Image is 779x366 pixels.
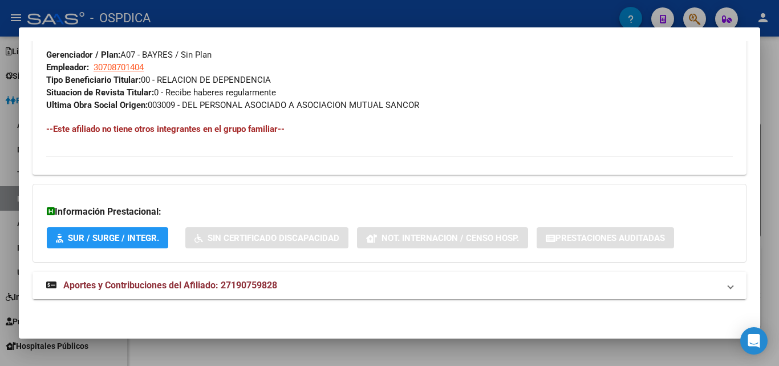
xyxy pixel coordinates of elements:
[46,87,276,98] span: 0 - Recibe haberes regularmente
[382,233,519,243] span: Not. Internacion / Censo Hosp.
[46,50,212,60] span: A07 - BAYRES / Sin Plan
[46,87,154,98] strong: Situacion de Revista Titular:
[46,75,271,85] span: 00 - RELACION DE DEPENDENCIA
[357,227,528,248] button: Not. Internacion / Censo Hosp.
[47,227,168,248] button: SUR / SURGE / INTEGR.
[555,233,665,243] span: Prestaciones Auditadas
[68,233,159,243] span: SUR / SURGE / INTEGR.
[46,50,120,60] strong: Gerenciador / Plan:
[46,75,141,85] strong: Tipo Beneficiario Titular:
[46,100,419,110] span: 003009 - DEL PERSONAL ASOCIADO A ASOCIACION MUTUAL SANCOR
[46,100,148,110] strong: Ultima Obra Social Origen:
[46,62,89,73] strong: Empleador:
[537,227,674,248] button: Prestaciones Auditadas
[46,123,733,135] h4: --Este afiliado no tiene otros integrantes en el grupo familiar--
[208,233,339,243] span: Sin Certificado Discapacidad
[63,280,277,291] span: Aportes y Contribuciones del Afiliado: 27190759828
[33,272,746,299] mat-expansion-panel-header: Aportes y Contribuciones del Afiliado: 27190759828
[94,62,144,73] span: 30708701404
[740,327,768,355] div: Open Intercom Messenger
[47,205,732,219] h3: Información Prestacional:
[185,227,348,248] button: Sin Certificado Discapacidad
